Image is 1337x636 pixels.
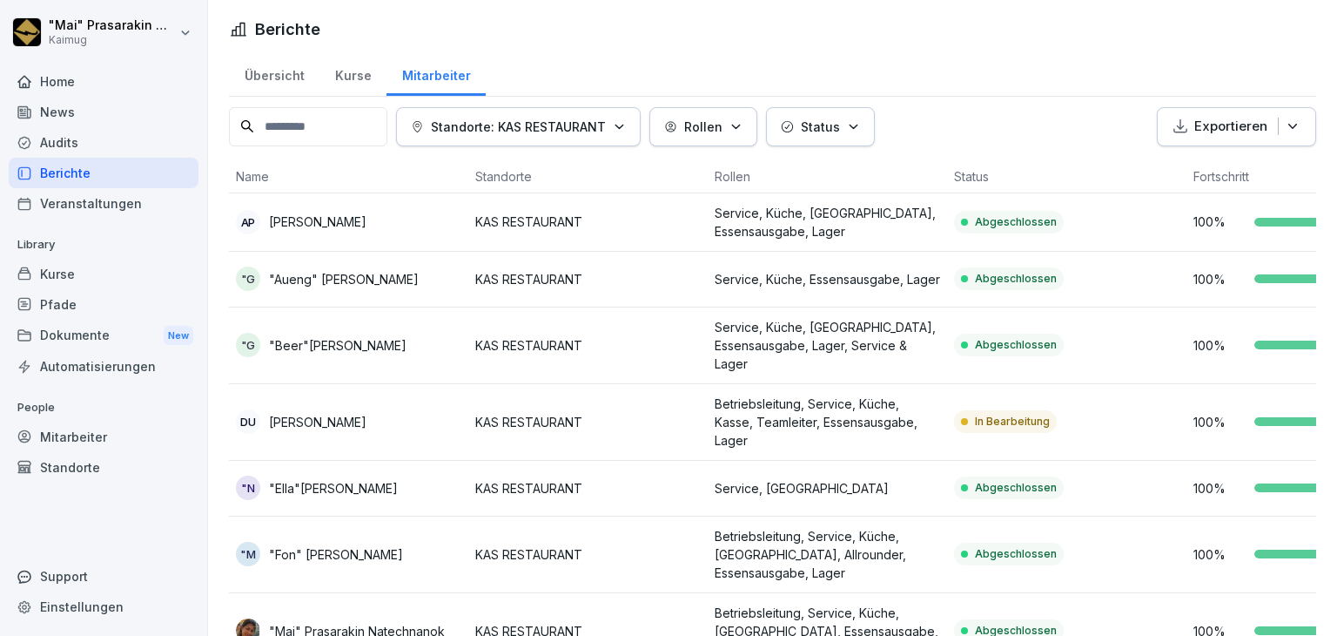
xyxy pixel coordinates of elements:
[9,127,198,158] a: Audits
[269,545,403,564] p: "Fon" [PERSON_NAME]
[9,66,198,97] a: Home
[1193,336,1246,355] p: 100 %
[9,320,198,352] div: Dokumente
[9,351,198,382] a: Automatisierungen
[475,213,701,231] p: KAS RESTAURANT
[236,210,260,234] div: AP
[9,452,198,483] a: Standorte
[975,271,1057,287] p: Abgeschlossen
[1194,117,1267,137] p: Exportieren
[1193,213,1246,231] p: 100 %
[475,336,701,355] p: KAS RESTAURANT
[269,479,398,497] p: "Ella"[PERSON_NAME]
[1193,545,1246,564] p: 100 %
[164,326,193,346] div: New
[229,51,319,96] a: Übersicht
[9,561,198,592] div: Support
[269,413,366,431] p: [PERSON_NAME]
[49,18,176,33] p: "Mai" Prasarakin Natechnanok
[236,476,260,500] div: "N
[947,160,1186,193] th: Status
[475,270,701,288] p: KAS RESTAURANT
[1193,270,1246,288] p: 100 %
[715,318,940,373] p: Service, Küche, [GEOGRAPHIC_DATA], Essensausgabe, Lager, Service & Lager
[269,336,406,355] p: "Beer"[PERSON_NAME]
[715,204,940,240] p: Service, Küche, [GEOGRAPHIC_DATA], Essensausgabe, Lager
[236,409,260,434] div: DU
[229,160,468,193] th: Name
[9,231,198,259] p: Library
[801,118,840,136] p: Status
[1157,107,1316,146] button: Exportieren
[236,333,260,357] div: "G
[684,118,722,136] p: Rollen
[9,289,198,320] a: Pfade
[1193,413,1246,431] p: 100 %
[269,270,419,288] p: "Aueng" [PERSON_NAME]
[766,107,875,146] button: Status
[475,413,701,431] p: KAS RESTAURANT
[9,188,198,219] a: Veranstaltungen
[431,118,606,136] p: Standorte: KAS RESTAURANT
[975,214,1057,230] p: Abgeschlossen
[236,542,260,566] div: "M
[49,34,176,46] p: Kaimug
[975,480,1057,496] p: Abgeschlossen
[269,213,366,231] p: [PERSON_NAME]
[975,337,1057,353] p: Abgeschlossen
[975,546,1057,562] p: Abgeschlossen
[715,479,940,497] p: Service, [GEOGRAPHIC_DATA]
[975,414,1050,430] p: In Bearbeitung
[9,97,198,127] a: News
[255,17,320,41] h1: Berichte
[236,267,260,291] div: "G
[468,160,708,193] th: Standorte
[715,527,940,582] p: Betriebsleitung, Service, Küche, [GEOGRAPHIC_DATA], Allrounder, Essensausgabe, Lager
[475,479,701,497] p: KAS RESTAURANT
[649,107,757,146] button: Rollen
[9,592,198,622] a: Einstellungen
[715,270,940,288] p: Service, Küche, Essensausgabe, Lager
[396,107,641,146] button: Standorte: KAS RESTAURANT
[1193,479,1246,497] p: 100 %
[9,158,198,188] a: Berichte
[319,51,386,96] a: Kurse
[9,394,198,422] p: People
[715,395,940,450] p: Betriebsleitung, Service, Küche, Kasse, Teamleiter, Essensausgabe, Lager
[475,545,701,564] p: KAS RESTAURANT
[386,51,486,96] a: Mitarbeiter
[9,422,198,452] a: Mitarbeiter
[708,160,947,193] th: Rollen
[9,259,198,289] a: Kurse
[9,320,198,352] a: DokumenteNew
